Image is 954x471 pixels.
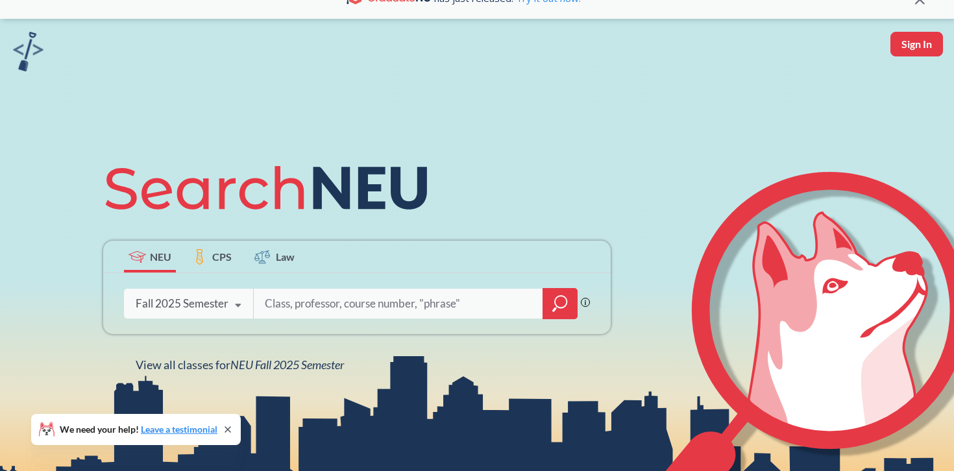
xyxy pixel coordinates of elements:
[230,357,344,372] span: NEU Fall 2025 Semester
[60,425,217,434] span: We need your help!
[150,249,171,264] span: NEU
[552,295,568,313] svg: magnifying glass
[136,357,344,372] span: View all classes for
[13,32,43,75] a: sandbox logo
[890,32,943,56] button: Sign In
[543,288,578,319] div: magnifying glass
[136,296,228,311] div: Fall 2025 Semester
[212,249,232,264] span: CPS
[263,290,533,317] input: Class, professor, course number, "phrase"
[276,249,295,264] span: Law
[141,424,217,435] a: Leave a testimonial
[13,32,43,71] img: sandbox logo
